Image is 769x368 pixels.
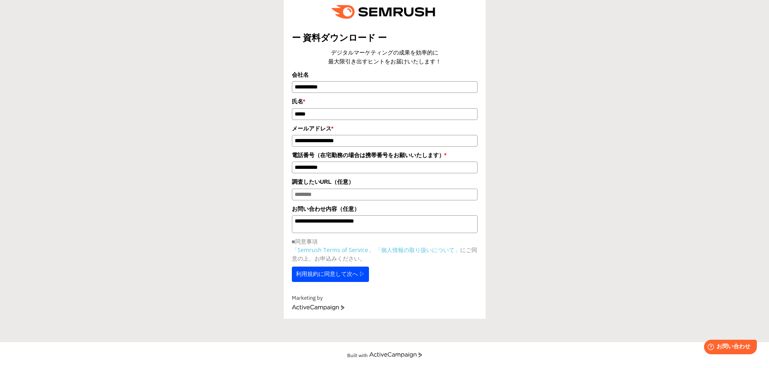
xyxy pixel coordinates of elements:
label: メールアドレス [292,124,478,133]
title: ー 資料ダウンロード ー [292,32,478,44]
center: デジタルマーケティングの成果を効率的に 最大限引き出すヒントをお届けいたします！ [292,48,478,66]
p: にご同意の上、お申込みください。 [292,246,478,263]
iframe: Help widget launcher [697,336,760,359]
a: 「個人情報の取り扱いについて」 [375,246,460,254]
a: 「Semrush Terms of Service」 [292,246,374,254]
label: 氏名 [292,97,478,106]
label: 調査したいURL（任意） [292,177,478,186]
label: 電話番号（在宅勤務の場合は携帯番号をお願いいたします） [292,151,478,160]
label: お問い合わせ内容（任意） [292,204,478,213]
div: Marketing by [292,294,478,303]
p: ■同意事項 [292,237,478,246]
label: 会社名 [292,70,478,79]
button: 利用規約に同意して次へ ▷ [292,267,369,282]
div: Built with [347,352,368,358]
